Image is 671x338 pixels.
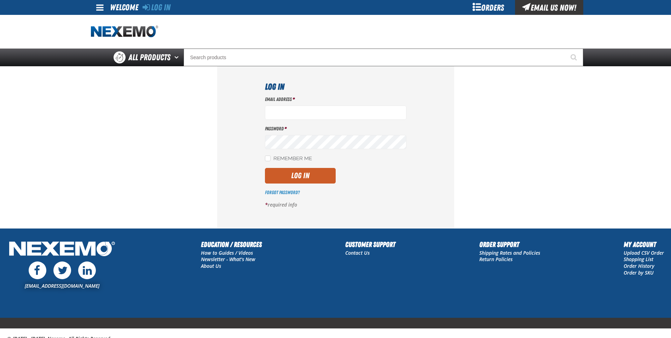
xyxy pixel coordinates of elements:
[265,96,406,103] label: Email Address
[479,256,513,263] a: Return Policies
[624,239,664,250] h2: My Account
[624,263,654,269] a: Order History
[624,269,654,276] a: Order by SKU
[7,239,117,260] img: Nexemo Logo
[345,239,395,250] h2: Customer Support
[265,156,312,162] label: Remember Me
[128,51,170,64] span: All Products
[265,202,406,208] p: required info
[479,239,540,250] h2: Order Support
[201,263,221,269] a: About Us
[91,26,158,38] a: Home
[91,26,158,38] img: Nexemo logo
[265,190,300,195] a: Forgot Password?
[566,49,583,66] button: Start Searching
[479,249,540,256] a: Shipping Rates and Policies
[265,80,406,93] h1: Log In
[624,249,664,256] a: Upload CSV Order
[345,249,370,256] a: Contact Us
[265,125,406,132] label: Password
[265,156,271,161] input: Remember Me
[172,49,184,66] button: Open All Products pages
[184,49,583,66] input: Search
[624,256,653,263] a: Shopping List
[265,168,336,184] button: Log In
[25,282,99,289] a: [EMAIL_ADDRESS][DOMAIN_NAME]
[201,239,262,250] h2: Education / Resources
[143,2,170,12] a: Log In
[201,256,255,263] a: Newsletter - What's New
[201,249,253,256] a: How to Guides / Videos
